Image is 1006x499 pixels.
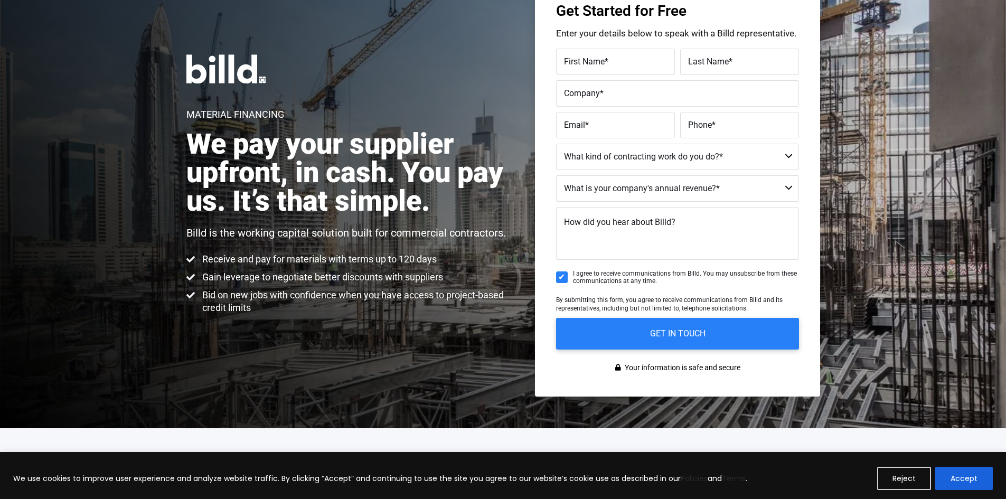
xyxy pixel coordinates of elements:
[877,467,931,490] button: Reject
[622,360,740,375] span: Your information is safe and secure
[556,271,568,283] input: I agree to receive communications from Billd. You may unsubscribe from these communications at an...
[556,4,799,18] h3: Get Started for Free
[200,271,443,284] span: Gain leverage to negotiate better discounts with suppliers
[564,88,600,98] span: Company
[935,467,993,490] button: Accept
[564,120,585,130] span: Email
[556,29,799,38] p: Enter your details below to speak with a Billd representative.
[573,270,799,285] span: I agree to receive communications from Billd. You may unsubscribe from these communications at an...
[186,130,515,215] h2: We pay your supplier upfront, in cash. You pay us. It’s that simple.
[556,296,783,312] span: By submitting this form, you agree to receive communications from Billd and its representatives, ...
[186,110,284,119] h1: Material Financing
[186,226,506,240] p: Billd is the working capital solution built for commercial contractors.
[200,289,515,314] span: Bid on new jobs with confidence when you have access to project-based credit limits
[556,318,799,350] input: GET IN TOUCH
[200,253,437,266] span: Receive and pay for materials with terms up to 120 days
[688,120,712,130] span: Phone
[681,473,708,484] a: Policies
[688,57,729,67] span: Last Name
[13,472,747,485] p: We use cookies to improve user experience and analyze website traffic. By clicking “Accept” and c...
[722,473,746,484] a: Terms
[564,217,675,227] span: How did you hear about Billd?
[564,57,605,67] span: First Name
